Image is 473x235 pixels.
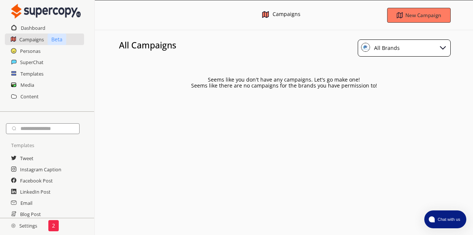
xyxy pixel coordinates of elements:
[20,91,39,102] a: Content
[20,186,51,197] a: LinkedIn Post
[20,164,61,175] a: Instagram Caption
[20,175,53,186] a: Facebook Post
[262,11,269,18] img: Close
[20,153,33,164] a: Tweet
[48,34,66,45] p: Beta
[208,77,360,83] p: Seems like you don't have any campaigns. Let's go make one!
[20,209,41,220] a: Blog Post
[387,8,451,23] button: New Campaign
[20,79,34,90] a: Media
[20,68,44,79] a: Templates
[405,12,441,19] b: New Campaign
[424,210,466,228] button: atlas-launcher
[20,197,32,209] a: Email
[371,43,400,53] div: All Brands
[273,11,300,19] div: Campaigns
[52,223,55,229] p: 2
[20,45,41,57] a: Personas
[361,43,370,52] img: Close
[19,34,44,45] a: Campaigns
[191,83,377,89] p: Seems like there are no campaigns for the brands you have permission to!
[435,216,462,222] span: Chat with us
[119,39,176,51] h3: All Campaigns
[20,57,44,68] a: SuperChat
[11,223,16,228] img: Close
[21,22,45,34] a: Dashboard
[11,4,81,19] img: Close
[438,43,447,52] img: Close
